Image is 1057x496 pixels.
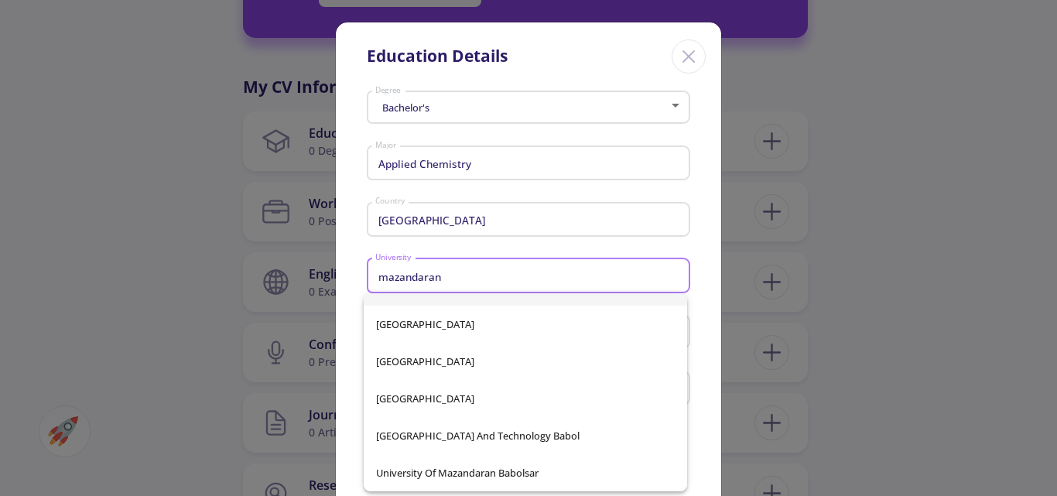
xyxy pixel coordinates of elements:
[376,343,675,380] span: [GEOGRAPHIC_DATA]
[672,39,706,74] div: Close
[376,454,675,491] span: University of Mazandaran Babolsar
[367,44,508,69] div: Education Details
[376,306,675,343] span: [GEOGRAPHIC_DATA]
[376,380,675,417] span: [GEOGRAPHIC_DATA]
[378,101,429,115] span: Bachelor's
[376,417,675,454] span: [GEOGRAPHIC_DATA] and Technology Babol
